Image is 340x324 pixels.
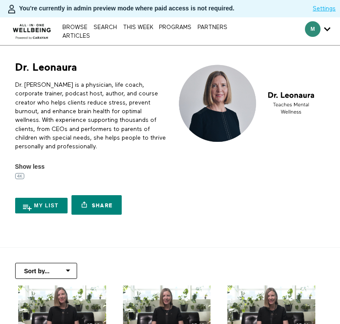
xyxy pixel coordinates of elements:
nav: Primary [60,23,230,40]
a: Browse [60,25,90,30]
a: PARTNERS [195,25,230,30]
span: Show less [15,162,45,171]
h1: Dr. Leonaura [15,61,77,74]
img: Dr. Leonaura [173,61,325,146]
button: My list [15,198,68,213]
img: CARAVAN [10,18,54,40]
a: PROGRAMS [157,25,194,30]
p: Dr. [PERSON_NAME] is a physician, life coach, corporate trainer, podcast host, author, and course... [15,81,167,151]
a: ARTICLES [60,33,92,39]
div: Secondary [298,17,337,45]
img: person-bdfc0eaa9744423c596e6e1c01710c89950b1dff7c83b5d61d716cfd8139584f.svg [6,4,17,14]
a: THIS WEEK [121,25,155,30]
a: Search [91,25,119,30]
a: Settings [313,4,336,13]
a: Share [71,195,122,215]
img: 4K badge [15,173,24,179]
